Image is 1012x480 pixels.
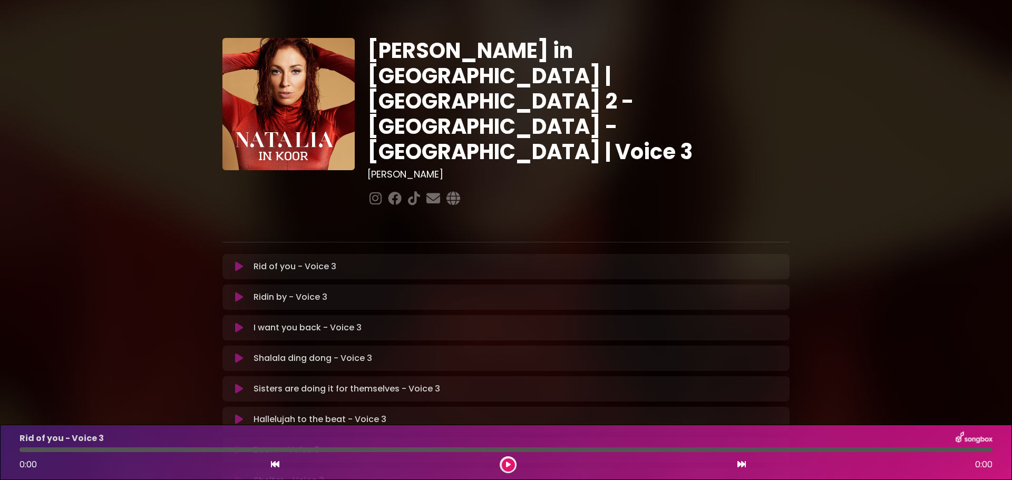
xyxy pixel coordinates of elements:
img: YTVS25JmS9CLUqXqkEhs [222,38,355,170]
span: 0:00 [20,458,37,471]
p: Hallelujah to the beat - Voice 3 [254,413,386,426]
p: I want you back - Voice 3 [254,321,362,334]
h3: [PERSON_NAME] [367,169,790,180]
img: songbox-logo-white.png [956,432,992,445]
h1: [PERSON_NAME] in [GEOGRAPHIC_DATA] | [GEOGRAPHIC_DATA] 2 - [GEOGRAPHIC_DATA] - [GEOGRAPHIC_DATA] ... [367,38,790,164]
p: Rid of you - Voice 3 [20,432,104,445]
p: Sisters are doing it for themselves - Voice 3 [254,383,440,395]
p: Rid of you - Voice 3 [254,260,336,273]
p: Ridin by - Voice 3 [254,291,327,303]
span: 0:00 [975,458,992,471]
p: Shalala ding dong - Voice 3 [254,352,372,365]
